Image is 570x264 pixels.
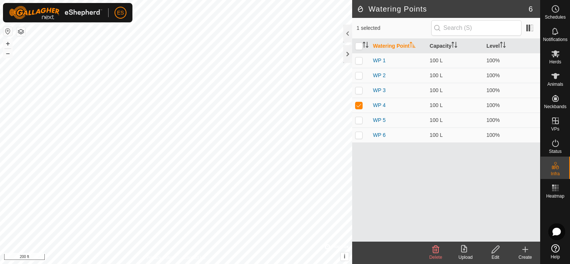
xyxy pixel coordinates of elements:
span: ES [117,9,124,17]
td: 100 L [427,128,483,142]
a: Help [541,241,570,262]
button: + [3,39,12,48]
td: 100 L [427,83,483,98]
span: 6 [529,3,533,15]
a: WP 5 [373,117,386,123]
a: WP 2 [373,72,386,78]
span: Neckbands [544,104,566,109]
div: 100% [486,131,537,139]
div: 100% [486,116,537,124]
button: i [341,252,349,261]
th: Level [483,39,540,53]
th: Capacity [427,39,483,53]
a: WP 6 [373,132,386,138]
div: Upload [451,254,480,261]
span: Delete [429,255,442,260]
a: WP 1 [373,57,386,63]
a: Privacy Policy [147,254,175,261]
p-sorticon: Activate to sort [451,43,457,49]
span: Heatmap [546,194,564,198]
button: Reset Map [3,27,12,36]
span: Animals [547,82,563,87]
td: 100 L [427,113,483,128]
div: Create [510,254,540,261]
img: Gallagher Logo [9,6,102,19]
span: Infra [551,172,560,176]
span: VPs [551,127,559,131]
a: Contact Us [184,254,206,261]
div: 100% [486,57,537,65]
td: 100 L [427,68,483,83]
a: WP 3 [373,87,386,93]
td: 100 L [427,53,483,68]
span: Schedules [545,15,566,19]
td: 100 L [427,98,483,113]
span: Notifications [543,37,567,42]
button: – [3,49,12,58]
span: Help [551,255,560,259]
input: Search (S) [431,20,522,36]
span: 1 selected [357,24,431,32]
span: i [344,253,345,260]
div: 100% [486,72,537,79]
div: 100% [486,101,537,109]
h2: Watering Points [357,4,529,13]
span: Herds [549,60,561,64]
div: 100% [486,87,537,94]
span: Status [549,149,561,154]
p-sorticon: Activate to sort [500,43,506,49]
a: WP 4 [373,102,386,108]
th: Watering Point [370,39,427,53]
button: Map Layers [16,27,25,36]
p-sorticon: Activate to sort [363,43,369,49]
p-sorticon: Activate to sort [410,43,416,49]
div: Edit [480,254,510,261]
